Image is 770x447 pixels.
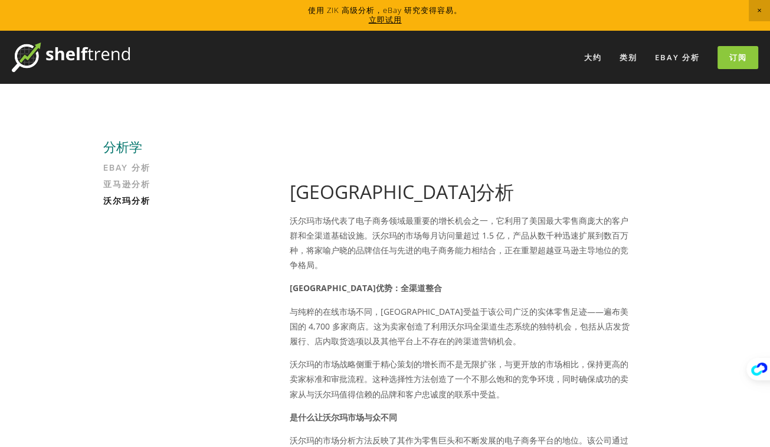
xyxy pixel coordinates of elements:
p: 与纯粹的在线市场不同，[GEOGRAPHIC_DATA]受益于该公司广泛的实体零售足迹——遍布美国的 4,700 多家商店。这为卖家创造了利用沃尔玛全渠道生态系统的独特机会，包括从店发货履行、店... [290,304,631,349]
a: 立即试用 [369,14,402,25]
img: 货架趋势 [12,43,130,72]
p: 沃尔玛的市场战略侧重于精心策划的增长而不是无限扩张，与更开放的市场相比，保持更高的卖家标准和审批流程。这种选择性方法创造了一个不那么饱和的竞争环境，同时确保成功的卖家从与沃尔玛值得信赖的品牌和客... [290,357,631,402]
li: 分析学 [103,141,216,156]
a: eBay 分析 [647,48,707,67]
a: 亚马逊分析 [103,180,216,196]
a: 大约 [576,48,610,67]
div: 类别 [612,48,645,67]
h1: [GEOGRAPHIC_DATA]分析 [290,181,631,203]
a: 沃尔玛分析 [103,196,216,213]
strong: [GEOGRAPHIC_DATA]优势：全渠道整合 [290,282,442,293]
strong: 是什么让沃尔玛市场与众不同 [290,412,397,423]
p: 沃尔玛市场代表了电子商务领域最重要的增长机会之一，它利用了美国最大零售商庞大的客户群和全渠道基础设施。沃尔玛的市场每月访问量超过 1.5 亿，产品从数千种迅速扩展到数百万种，将家喻户晓的品牌信任... [290,213,631,273]
a: 订阅 [717,46,758,69]
a: eBay 分析 [103,163,216,180]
